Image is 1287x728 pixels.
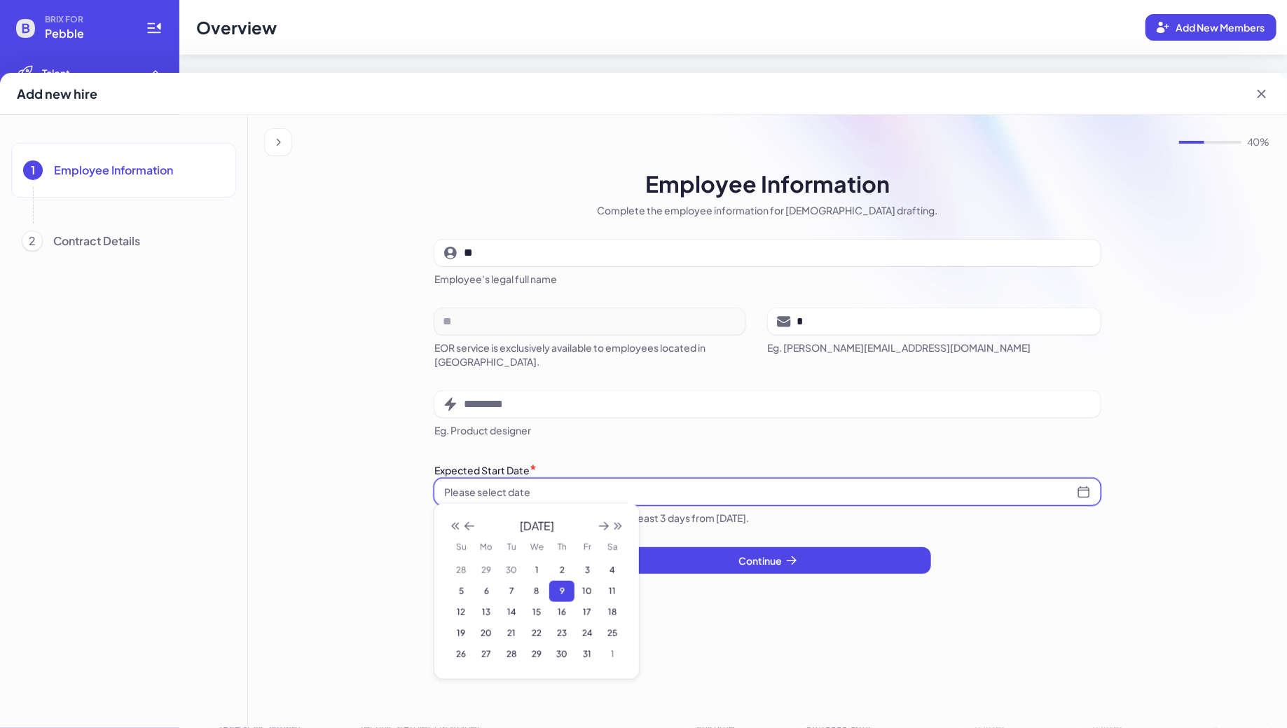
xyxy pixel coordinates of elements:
div: Choose Monday, October 20th, 2025 [474,623,499,644]
div: month 2025-10 [448,560,625,665]
div: 1 [23,160,43,180]
div: Choose Sunday, October 26th, 2025 [448,644,474,665]
div: Choose Sunday, September 28th, 2025 [448,560,474,581]
p: Eg. [PERSON_NAME][EMAIL_ADDRESS][DOMAIN_NAME] [768,341,1101,355]
div: Choose Tuesday, September 30th, 2025 [499,560,524,581]
div: Add new hire [17,84,1270,103]
div: Choose Wednesday, October 15th, 2025 [524,602,549,623]
div: Choose Saturday, October 4th, 2025 [600,560,625,581]
div: Choose Tuesday, October 21st, 2025 [499,623,524,644]
div: Th [549,535,574,560]
div: Choose Friday, October 10th, 2025 [574,581,600,602]
h3: Employee Information [434,170,1101,198]
div: Choose Thursday, October 9th, 2025 [549,581,574,602]
div: Choose Saturday, October 11th, 2025 [600,581,625,602]
p: Complete the employee information for [DEMOGRAPHIC_DATA] drafting. [434,203,1101,217]
div: Fr [574,535,600,560]
div: We [524,535,549,560]
div: Choose Tuesday, October 28th, 2025 [499,644,524,665]
div: Choose Thursday, October 30th, 2025 [549,644,574,665]
div: Choose Monday, October 6th, 2025 [474,581,499,602]
div: Choose Monday, October 27th, 2025 [474,644,499,665]
div: Su [448,535,474,560]
div: Choose Sunday, October 19th, 2025 [448,623,474,644]
div: Choose Wednesday, October 1st, 2025 [524,560,549,581]
div: Choose Wednesday, October 8th, 2025 [524,581,549,602]
p: Employee Information [54,162,224,179]
div: Tu [499,535,524,560]
div: Choose Saturday, October 25th, 2025 [600,623,625,644]
div: Choose Wednesday, October 29th, 2025 [524,644,549,665]
div: Sa [600,535,625,560]
div: Please select date [444,482,1077,499]
div: Choose Sunday, October 5th, 2025 [448,581,474,602]
button: Continue [604,547,932,574]
div: Choose Monday, September 29th, 2025 [474,560,499,581]
div: Choose Thursday, October 16th, 2025 [549,602,574,623]
span: Continue [738,554,782,567]
p: EOR service is exclusively available to employees located in [GEOGRAPHIC_DATA]. [434,341,745,369]
span: [DATE] [476,518,597,535]
div: Choose Tuesday, October 7th, 2025 [499,581,524,602]
p: Please select a contract start date that is at least 3 days from [DATE]. [434,511,1101,525]
p: Contract Details [53,233,225,249]
div: Mo [474,535,499,560]
div: Choose Wednesday, October 22nd, 2025 [524,623,549,644]
div: Choose Monday, October 13th, 2025 [474,602,499,623]
div: Choose Thursday, October 23rd, 2025 [549,623,574,644]
div: Choose Friday, October 3rd, 2025 [574,560,600,581]
p: Eg. Product designer [434,423,1101,437]
div: Choose Friday, October 31st, 2025 [574,644,600,665]
div: Choose Friday, October 24th, 2025 [574,623,600,644]
label: Expected Start Date [434,464,530,476]
div: 2 [22,231,42,251]
div: 40% [1247,135,1270,149]
div: Choose Friday, October 17th, 2025 [574,602,600,623]
div: Choose Saturday, October 18th, 2025 [600,602,625,623]
div: Choose Sunday, October 12th, 2025 [448,602,474,623]
div: Choose Tuesday, October 14th, 2025 [499,602,524,623]
p: Employee's legal full name [434,272,1101,286]
div: Choose Saturday, November 1st, 2025 [600,644,625,665]
div: Choose Thursday, October 2nd, 2025 [549,560,574,581]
